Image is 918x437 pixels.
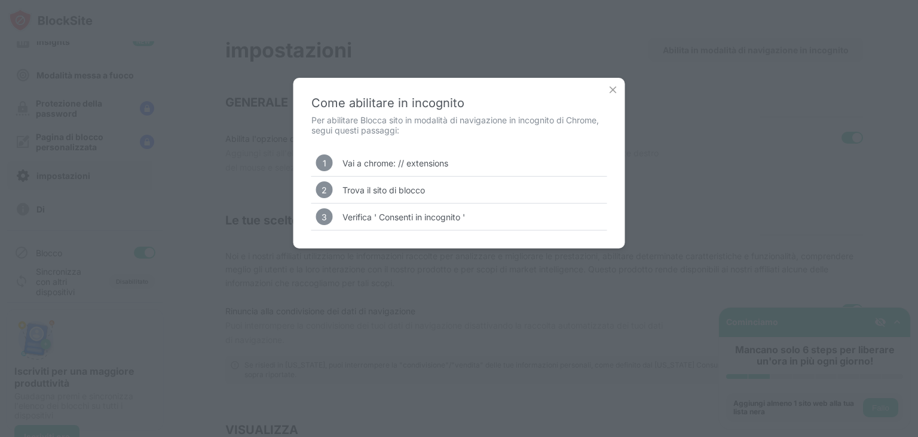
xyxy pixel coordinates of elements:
div: Vai a chrome: // extensions [342,158,448,168]
img: x-button.svg [607,84,619,96]
div: 3 [316,208,333,225]
div: 2 [316,181,333,198]
div: Come abilitare in incognito [311,96,607,110]
div: Per abilitare Blocca sito in modalità di navigazione in incognito di Chrome, segui questi passaggi: [311,115,607,135]
div: 1 [316,154,333,171]
div: Verifica ' Consenti in incognito ' [342,212,465,222]
div: Trova il sito di blocco [342,185,425,195]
